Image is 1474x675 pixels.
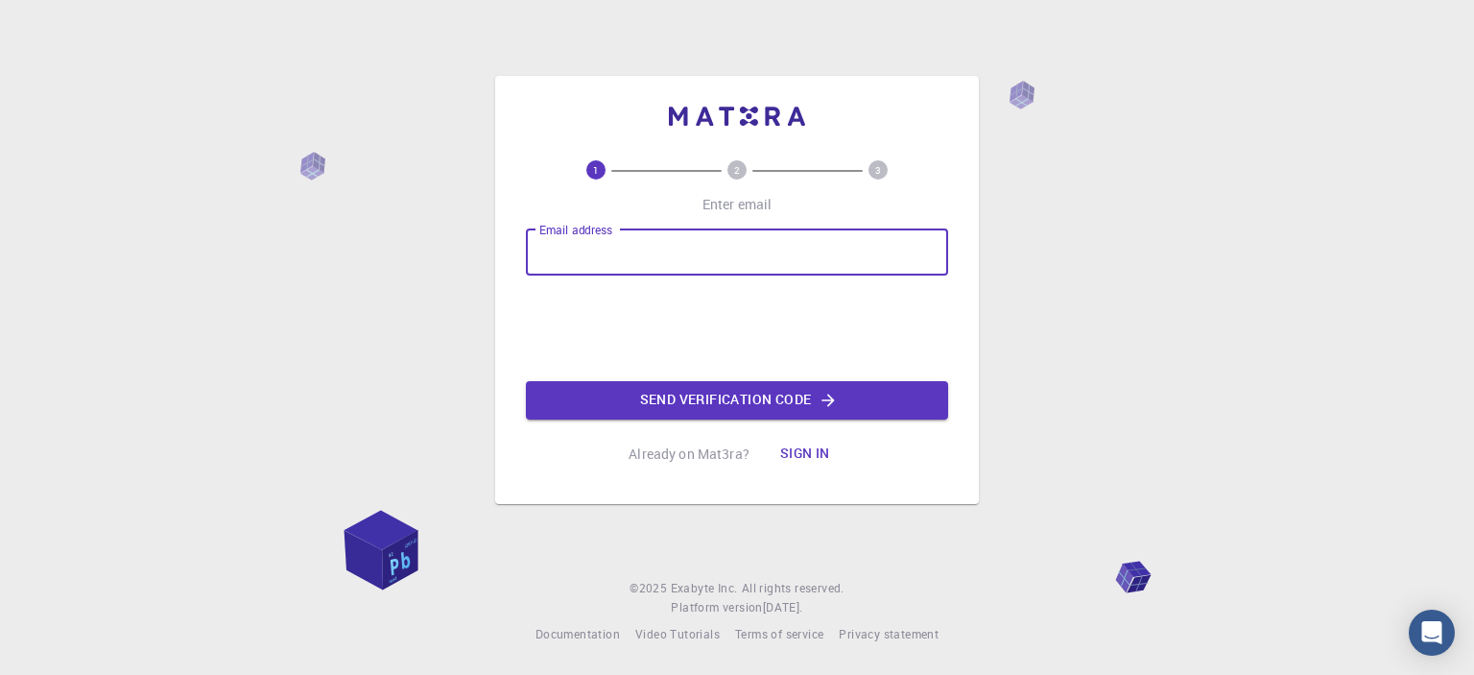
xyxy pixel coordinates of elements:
button: Sign in [765,435,845,473]
a: [DATE]. [763,598,803,617]
p: Enter email [702,195,773,214]
label: Email address [539,222,612,238]
a: Privacy statement [839,625,939,644]
span: Terms of service [735,626,823,641]
text: 3 [875,163,881,177]
text: 1 [593,163,599,177]
p: Already on Mat3ra? [629,445,749,464]
a: Video Tutorials [635,625,720,644]
span: © 2025 [630,579,670,598]
div: Open Intercom Messenger [1409,610,1455,656]
span: Video Tutorials [635,626,720,641]
span: [DATE] . [763,599,803,615]
span: Privacy statement [839,626,939,641]
a: Exabyte Inc. [671,579,738,598]
span: Platform version [671,598,762,617]
a: Terms of service [735,625,823,644]
text: 2 [734,163,740,177]
button: Send verification code [526,381,948,420]
span: Exabyte Inc. [671,580,738,595]
iframe: reCAPTCHA [591,291,883,366]
span: Documentation [535,626,620,641]
a: Documentation [535,625,620,644]
span: All rights reserved. [742,579,844,598]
